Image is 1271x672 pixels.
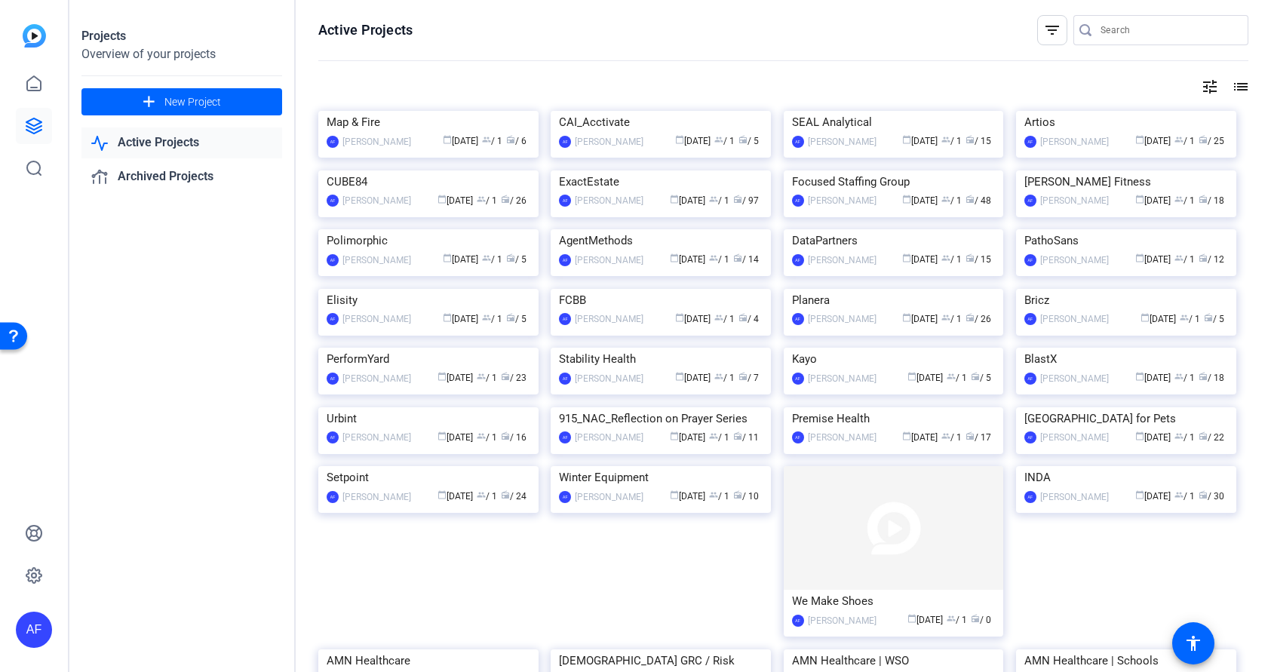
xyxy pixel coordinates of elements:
[16,612,52,648] div: AF
[1174,491,1195,502] span: / 1
[738,372,748,381] span: radio
[1204,313,1213,322] span: radio
[1199,254,1224,265] span: / 12
[477,372,486,381] span: group
[1024,466,1228,489] div: INDA
[443,253,452,262] span: calendar_today
[81,88,282,115] button: New Project
[1174,490,1184,499] span: group
[1204,314,1224,324] span: / 5
[559,195,571,207] div: AF
[792,373,804,385] div: AF
[1174,432,1195,443] span: / 1
[327,649,530,672] div: AMN Healthcare
[575,253,643,268] div: [PERSON_NAME]
[559,373,571,385] div: AF
[477,432,497,443] span: / 1
[733,254,759,265] span: / 14
[792,111,996,133] div: SEAL Analytical
[738,313,748,322] span: radio
[164,94,221,110] span: New Project
[506,313,515,322] span: radio
[501,195,527,206] span: / 26
[941,431,950,440] span: group
[501,432,527,443] span: / 16
[902,253,911,262] span: calendar_today
[1040,371,1109,386] div: [PERSON_NAME]
[808,430,876,445] div: [PERSON_NAME]
[675,373,711,383] span: [DATE]
[318,21,413,39] h1: Active Projects
[808,193,876,208] div: [PERSON_NAME]
[81,27,282,45] div: Projects
[792,289,996,311] div: Planera
[907,373,943,383] span: [DATE]
[808,253,876,268] div: [PERSON_NAME]
[670,490,679,499] span: calendar_today
[1040,193,1109,208] div: [PERSON_NAME]
[1024,407,1228,430] div: [GEOGRAPHIC_DATA] for Pets
[1024,289,1228,311] div: Bricz
[1135,373,1171,383] span: [DATE]
[443,136,478,146] span: [DATE]
[966,195,975,204] span: radio
[482,253,491,262] span: group
[575,489,643,505] div: [PERSON_NAME]
[1040,430,1109,445] div: [PERSON_NAME]
[327,431,339,443] div: AF
[1040,489,1109,505] div: [PERSON_NAME]
[1135,195,1171,206] span: [DATE]
[1199,431,1208,440] span: radio
[738,314,759,324] span: / 4
[506,254,527,265] span: / 5
[971,372,980,381] span: radio
[1024,229,1228,252] div: PathoSans
[1024,649,1228,672] div: AMN Healthcare | Schools
[941,195,950,204] span: group
[437,491,473,502] span: [DATE]
[559,407,763,430] div: 915_NAC_Reflection on Prayer Series
[559,170,763,193] div: ExactEstate
[482,254,502,265] span: / 1
[1135,195,1144,204] span: calendar_today
[709,195,718,204] span: group
[947,615,967,625] span: / 1
[792,590,996,612] div: We Make Shoes
[675,314,711,324] span: [DATE]
[792,313,804,325] div: AF
[327,136,339,148] div: AF
[1024,373,1036,385] div: AF
[1135,254,1171,265] span: [DATE]
[23,24,46,48] img: blue-gradient.svg
[1230,78,1248,96] mat-icon: list
[1024,111,1228,133] div: Artios
[709,253,718,262] span: group
[670,254,705,265] span: [DATE]
[792,195,804,207] div: AF
[902,432,938,443] span: [DATE]
[1135,432,1171,443] span: [DATE]
[1040,311,1109,327] div: [PERSON_NAME]
[1024,313,1036,325] div: AF
[477,195,497,206] span: / 1
[1174,253,1184,262] span: group
[714,314,735,324] span: / 1
[1024,348,1228,370] div: BlastX
[1199,372,1208,381] span: radio
[709,490,718,499] span: group
[902,314,938,324] span: [DATE]
[1024,254,1036,266] div: AF
[506,135,515,144] span: radio
[482,313,491,322] span: group
[941,253,950,262] span: group
[733,431,742,440] span: radio
[342,134,411,149] div: [PERSON_NAME]
[902,431,911,440] span: calendar_today
[1180,314,1200,324] span: / 1
[1135,135,1144,144] span: calendar_today
[808,371,876,386] div: [PERSON_NAME]
[941,314,962,324] span: / 1
[1043,21,1061,39] mat-icon: filter_list
[966,314,991,324] span: / 26
[443,313,452,322] span: calendar_today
